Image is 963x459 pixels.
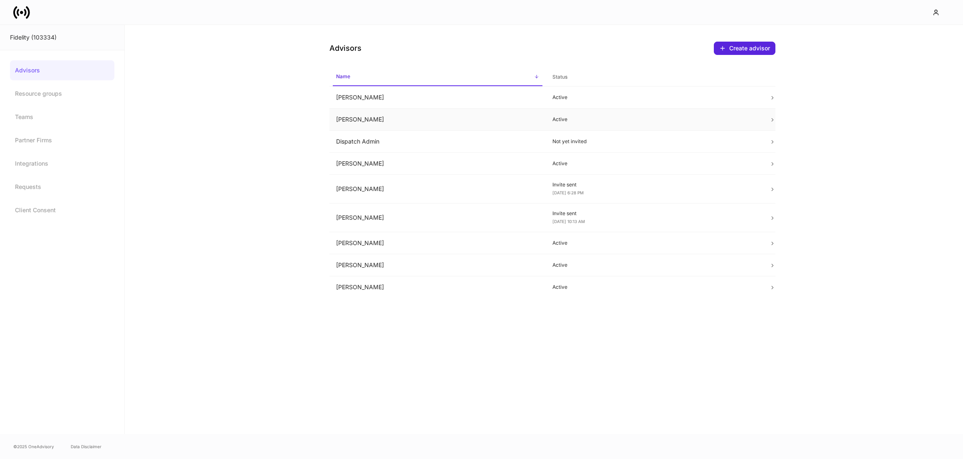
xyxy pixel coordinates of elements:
[10,177,114,197] a: Requests
[552,219,585,224] span: [DATE] 10:13 AM
[552,116,756,123] p: Active
[329,232,546,254] td: [PERSON_NAME]
[329,131,546,153] td: Dispatch Admin
[552,138,756,145] p: Not yet invited
[329,276,546,298] td: [PERSON_NAME]
[329,109,546,131] td: [PERSON_NAME]
[552,73,567,81] h6: Status
[329,203,546,232] td: [PERSON_NAME]
[552,94,756,101] p: Active
[719,45,770,52] div: Create advisor
[329,43,361,53] h4: Advisors
[329,254,546,276] td: [PERSON_NAME]
[552,190,584,195] span: [DATE] 6:28 PM
[10,130,114,150] a: Partner Firms
[336,72,350,80] h6: Name
[329,175,546,203] td: [PERSON_NAME]
[552,262,756,268] p: Active
[333,68,543,86] span: Name
[552,284,756,290] p: Active
[552,181,756,188] p: Invite sent
[13,443,54,450] span: © 2025 OneAdvisory
[329,153,546,175] td: [PERSON_NAME]
[552,240,756,246] p: Active
[552,210,756,217] p: Invite sent
[10,33,114,42] div: Fidelity (103334)
[329,87,546,109] td: [PERSON_NAME]
[10,60,114,80] a: Advisors
[10,84,114,104] a: Resource groups
[10,154,114,174] a: Integrations
[71,443,101,450] a: Data Disclaimer
[549,69,759,86] span: Status
[10,107,114,127] a: Teams
[714,42,775,55] button: Create advisor
[10,200,114,220] a: Client Consent
[552,160,756,167] p: Active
